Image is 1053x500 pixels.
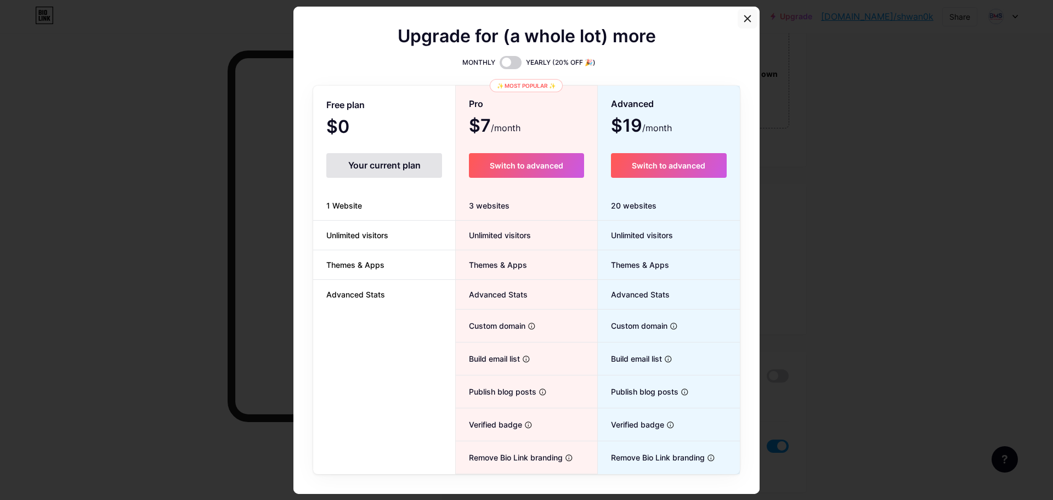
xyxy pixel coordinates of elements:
[326,95,365,115] span: Free plan
[456,259,527,271] span: Themes & Apps
[490,161,563,170] span: Switch to advanced
[611,153,727,178] button: Switch to advanced
[469,153,584,178] button: Switch to advanced
[469,119,520,134] span: $7
[313,200,375,211] span: 1 Website
[598,289,670,300] span: Advanced Stats
[491,121,520,134] span: /month
[456,386,536,397] span: Publish blog posts
[598,259,669,271] span: Themes & Apps
[598,320,667,332] span: Custom domain
[598,419,664,430] span: Verified badge
[469,94,483,114] span: Pro
[632,161,705,170] span: Switch to advanced
[490,79,563,92] div: ✨ Most popular ✨
[456,229,531,241] span: Unlimited visitors
[611,94,654,114] span: Advanced
[456,320,525,332] span: Custom domain
[456,353,520,364] span: Build email list
[611,119,672,134] span: $19
[326,120,379,136] span: $0
[313,259,398,271] span: Themes & Apps
[326,153,442,178] div: Your current plan
[526,57,596,68] span: YEARLY (20% OFF 🎉)
[456,419,522,430] span: Verified badge
[456,191,597,221] div: 3 websites
[598,191,740,221] div: 20 websites
[313,289,398,300] span: Advanced Stats
[398,30,656,43] span: Upgrade for (a whole lot) more
[313,229,401,241] span: Unlimited visitors
[456,289,528,300] span: Advanced Stats
[598,353,662,364] span: Build email list
[456,452,563,463] span: Remove Bio Link branding
[642,121,672,134] span: /month
[462,57,495,68] span: MONTHLY
[598,229,673,241] span: Unlimited visitors
[598,386,678,397] span: Publish blog posts
[598,452,705,463] span: Remove Bio Link branding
